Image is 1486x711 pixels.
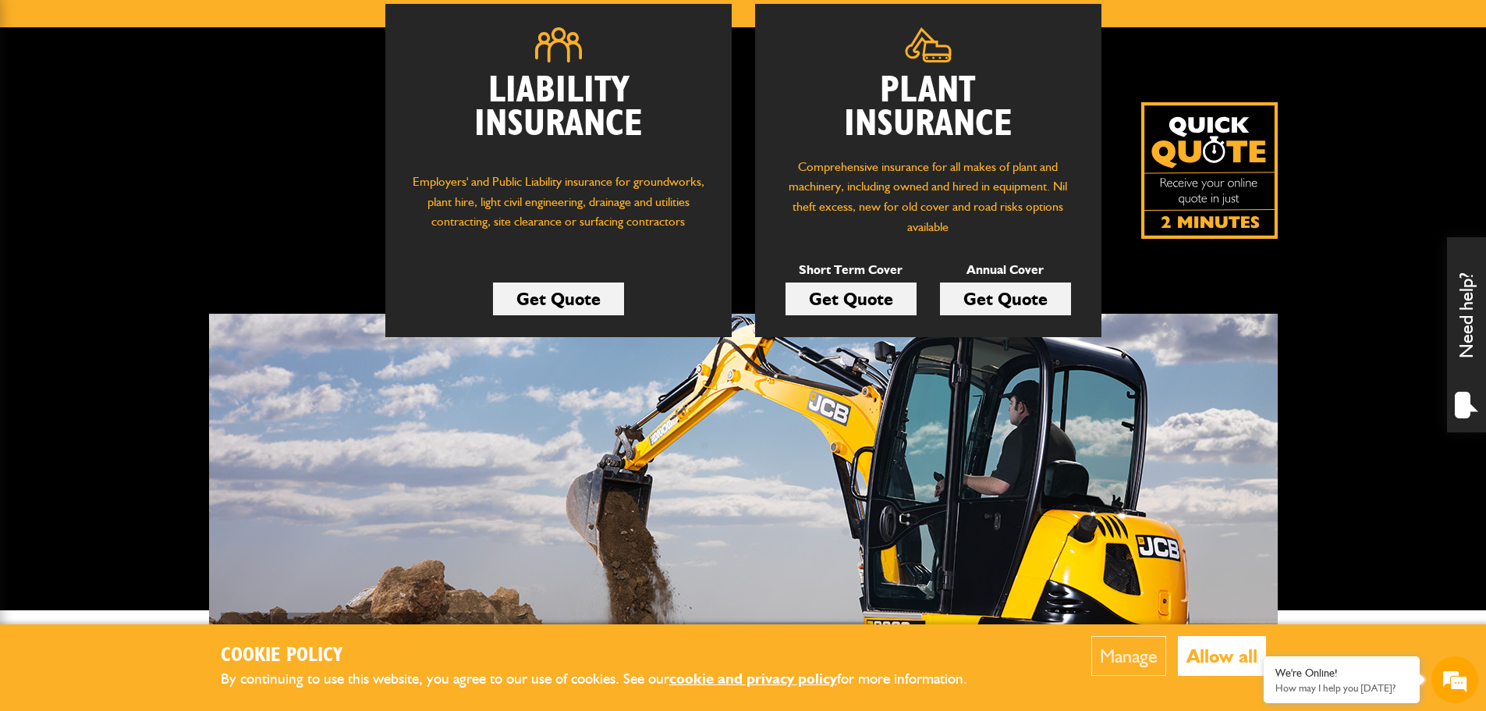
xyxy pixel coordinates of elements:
input: Enter your last name [20,144,285,179]
em: Start Chat [212,481,283,502]
input: Enter your phone number [20,236,285,271]
p: Short Term Cover [786,260,917,280]
p: By continuing to use this website, you agree to our use of cookies. See our for more information. [221,667,993,691]
h2: Plant Insurance [778,74,1078,141]
a: Get Quote [493,283,624,315]
div: Need help? [1447,237,1486,432]
a: Get Quote [786,283,917,315]
div: Minimize live chat window [256,8,293,45]
img: Quick Quote [1141,102,1278,239]
div: Chat with us now [81,87,262,108]
p: Employers' and Public Liability insurance for groundworks, plant hire, light civil engineering, d... [409,172,708,247]
input: Enter your email address [20,190,285,225]
textarea: Type your message and hit 'Enter' [20,283,285,467]
a: Get your insurance quote isn just 2-minutes [1141,102,1278,239]
h2: Liability Insurance [409,74,708,157]
p: Plant and liability insurance for makes and models... [229,620,486,684]
p: How may I help you today? [1275,682,1408,694]
p: Annual Cover [940,260,1071,280]
button: Manage [1091,636,1166,676]
button: Allow all [1178,636,1266,676]
p: Comprehensive insurance for all makes of plant and machinery, including owned and hired in equipm... [778,157,1078,236]
div: We're Online! [1275,667,1408,680]
a: Get Quote [940,283,1071,315]
h2: Cookie Policy [221,644,993,668]
img: d_20077148190_company_1631870298795_20077148190 [27,87,66,108]
a: cookie and privacy policy [669,670,837,688]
